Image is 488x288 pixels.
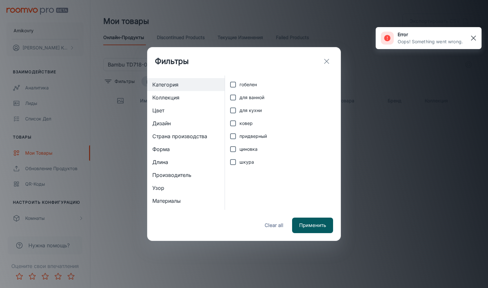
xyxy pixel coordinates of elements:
[239,120,253,127] span: ковер
[152,107,219,114] span: Цвет
[147,130,225,143] div: Страна производства
[152,197,219,205] span: Материалы
[320,55,333,68] button: exit
[152,94,219,101] span: Коллекция
[147,169,225,181] div: Производитель
[147,181,225,194] div: Узор
[147,91,225,104] div: Коллекция
[147,117,225,130] div: Дизайн
[152,145,219,153] span: Форма
[147,104,225,117] div: Цвет
[155,56,189,67] h1: Фильтры
[152,171,219,179] span: Производитель
[239,107,262,114] span: для кухни
[239,133,267,140] span: придверный
[239,146,258,153] span: циновка
[239,94,264,101] span: для ванной
[147,194,225,207] div: Материалы
[292,218,333,233] button: Применить
[147,207,225,220] div: Has Edits
[152,132,219,140] span: Страна производства
[152,119,219,127] span: Дизайн
[398,38,463,45] p: Oops! Something went wrong.
[147,156,225,169] div: Длина
[261,218,287,233] button: Clear all
[398,31,463,38] h6: error
[152,184,219,192] span: Узор
[147,78,225,91] div: Категория
[239,81,257,88] span: гобелен
[239,159,254,166] span: шкура
[147,143,225,156] div: Форма
[152,158,219,166] span: Длина
[152,81,219,88] span: Категория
